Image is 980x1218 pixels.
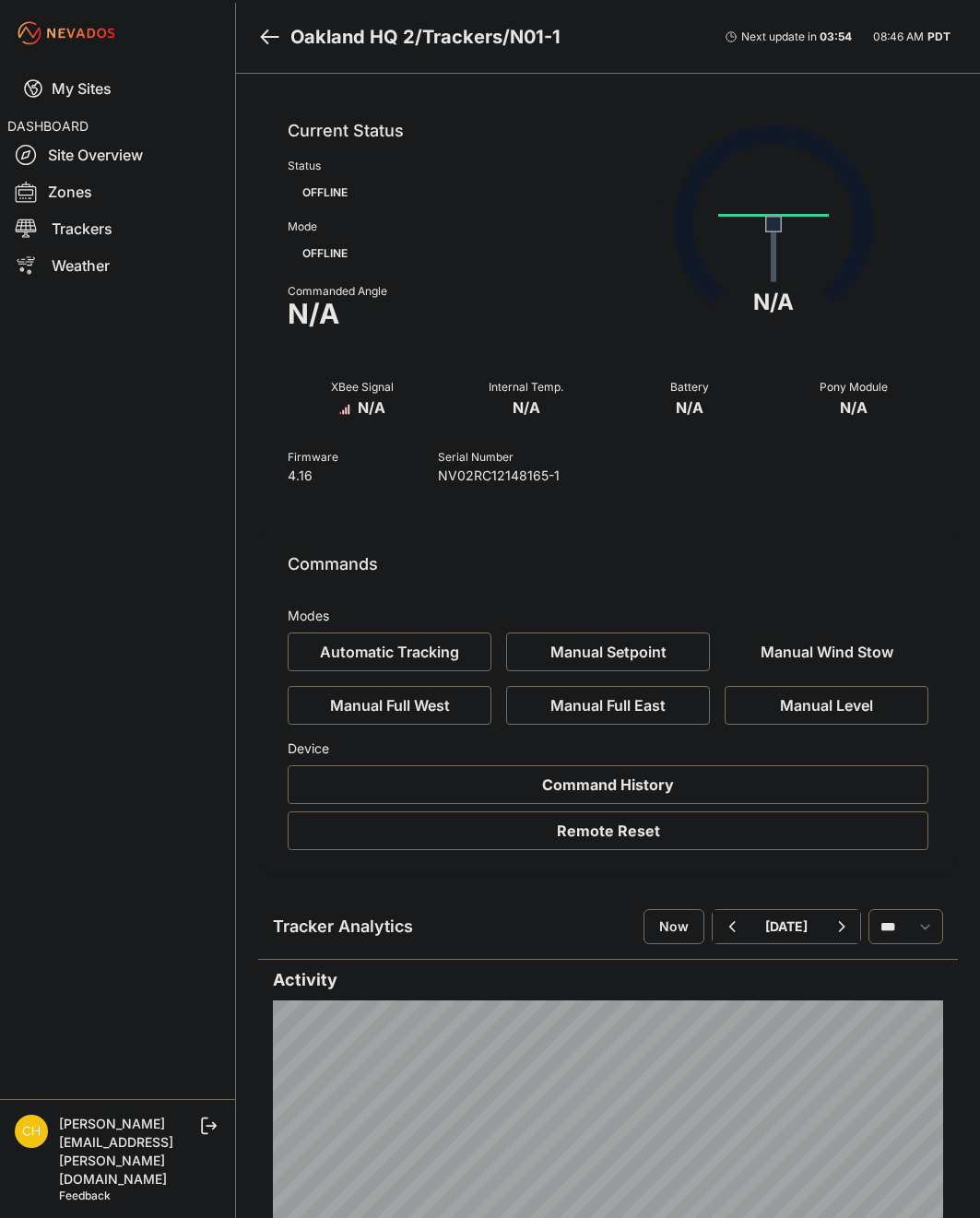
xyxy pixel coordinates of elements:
p: Current Status [288,118,928,159]
div: N/A [753,288,794,317]
div: [PERSON_NAME][EMAIL_ADDRESS][PERSON_NAME][DOMAIN_NAME] [59,1115,197,1188]
p: NV02RC12148165-1 [438,467,560,485]
label: Status [288,159,321,173]
button: Manual Full West [288,686,491,725]
a: My Sites [7,66,228,111]
button: Command History [288,765,928,804]
button: [DATE] [750,910,822,943]
span: / [502,24,510,50]
a: Site Overview [7,136,228,173]
label: Commanded Angle [288,284,597,299]
a: Weather [7,247,228,284]
span: Offline [288,238,362,269]
span: Internal Temp. [489,380,563,394]
p: Commands [288,551,928,592]
nav: Breadcrumb [258,13,561,61]
button: Now [643,909,704,944]
h2: Activity [273,967,943,993]
span: Pony Module [820,380,888,394]
button: Manual Wind Stow [725,633,928,671]
h3: Modes [288,607,329,625]
span: N/A [288,302,339,325]
div: 03 : 54 [820,30,853,44]
span: Battery [670,380,709,394]
button: Automatic Tracking [288,633,491,671]
span: / [415,24,422,50]
span: Next update in [741,30,817,43]
button: Remote Reset [288,811,928,850]
img: Nevados [15,18,118,48]
span: N/A [840,395,868,417]
span: N/A [513,395,540,417]
span: XBee Signal [331,380,394,394]
a: Trackers [422,24,502,50]
a: Feedback [59,1188,111,1202]
h3: Device [288,739,928,758]
span: DASHBOARD [7,118,89,134]
button: Manual Setpoint [506,633,710,671]
button: Manual Level [725,686,928,725]
label: Serial Number [438,450,514,464]
h3: N01-1 [510,24,561,50]
span: PDT [927,30,950,43]
label: Mode [288,219,317,234]
a: Zones [7,173,228,210]
a: Oakland HQ 2 [290,24,415,50]
label: Firmware [288,450,338,464]
span: 08:46 AM [873,30,924,43]
a: Trackers [7,210,228,247]
span: N/A [676,395,703,417]
span: N/A [358,395,385,417]
button: Manual Full East [506,686,710,725]
p: 4.16 [288,467,338,485]
img: chris.young@nevados.solar [15,1115,48,1148]
h2: Tracker Analytics [273,914,413,940]
span: Offline [288,177,362,208]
